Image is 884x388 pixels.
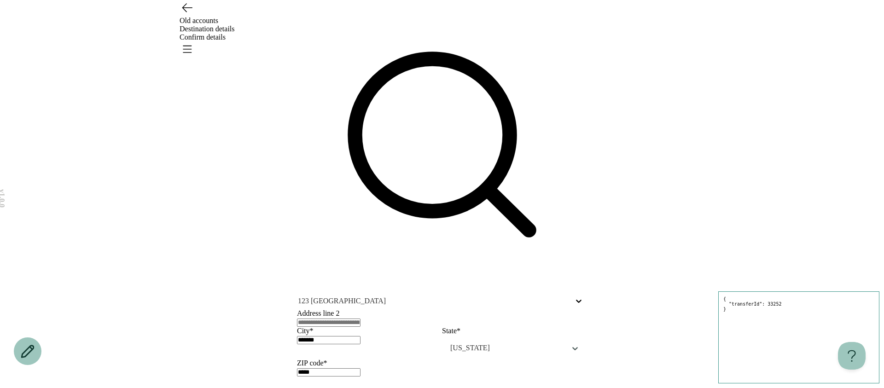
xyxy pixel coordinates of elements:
pre: { "transferId": 33252 } [718,291,879,383]
span: Confirm details [180,33,226,41]
span: Destination details [180,25,235,33]
span: Old accounts [180,17,218,24]
label: City* [297,327,314,335]
button: Open menu [180,41,194,56]
label: State* [442,327,460,335]
label: ZIP code* [297,359,327,367]
iframe: Toggle Customer Support [838,342,866,370]
label: Address line 2 [297,309,339,317]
